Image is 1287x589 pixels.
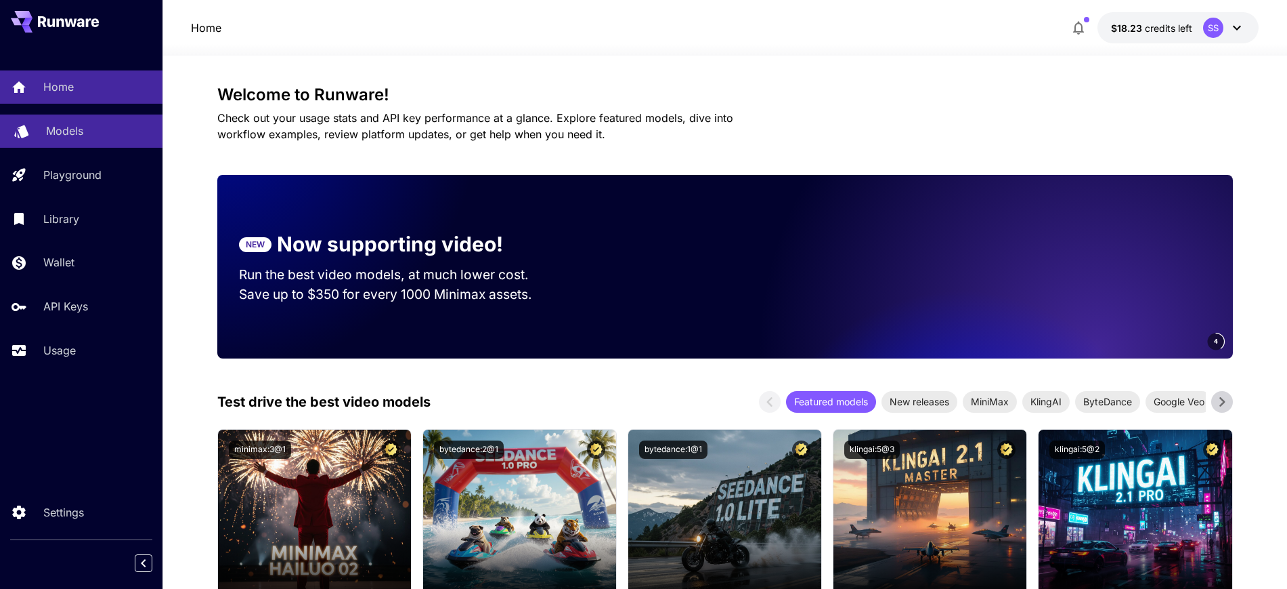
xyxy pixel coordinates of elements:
p: Now supporting video! [277,229,503,260]
div: Collapse sidebar [145,551,162,575]
span: KlingAI [1022,394,1070,409]
p: Library [43,211,79,227]
div: MiniMax [963,391,1017,413]
span: ByteDance [1075,394,1140,409]
span: 4 [1214,336,1218,346]
span: Check out your usage stats and API key performance at a glance. Explore featured models, dive int... [217,111,733,141]
p: Models [46,123,83,139]
div: KlingAI [1022,391,1070,413]
nav: breadcrumb [191,20,221,36]
p: Wallet [43,254,74,270]
p: Settings [43,504,84,521]
button: Collapse sidebar [135,554,152,572]
button: minimax:3@1 [229,441,291,459]
div: New releases [881,391,957,413]
div: SS [1203,18,1223,38]
span: New releases [881,394,957,409]
button: Certified Model – Vetted for best performance and includes a commercial license. [792,441,810,459]
p: API Keys [43,298,88,314]
div: Featured models [786,391,876,413]
span: Google Veo [1146,394,1213,409]
span: MiniMax [963,394,1017,409]
p: Home [43,79,74,95]
button: $18.22745SS [1097,12,1259,43]
span: credits left [1145,22,1192,34]
div: ByteDance [1075,391,1140,413]
button: bytedance:2@1 [434,441,504,459]
span: Featured models [786,394,876,409]
a: Home [191,20,221,36]
button: klingai:5@3 [844,441,900,459]
p: Save up to $350 for every 1000 Minimax assets. [239,285,554,304]
button: Certified Model – Vetted for best performance and includes a commercial license. [1203,441,1221,459]
p: Playground [43,167,102,183]
h3: Welcome to Runware! [217,85,1233,104]
div: Google Veo [1146,391,1213,413]
p: Run the best video models, at much lower cost. [239,265,554,285]
p: Usage [43,342,76,359]
div: $18.22745 [1111,21,1192,35]
button: Certified Model – Vetted for best performance and includes a commercial license. [382,441,400,459]
button: Certified Model – Vetted for best performance and includes a commercial license. [997,441,1016,459]
button: klingai:5@2 [1049,441,1105,459]
span: $18.23 [1111,22,1145,34]
button: Certified Model – Vetted for best performance and includes a commercial license. [587,441,605,459]
button: bytedance:1@1 [639,441,707,459]
p: Test drive the best video models [217,392,431,412]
